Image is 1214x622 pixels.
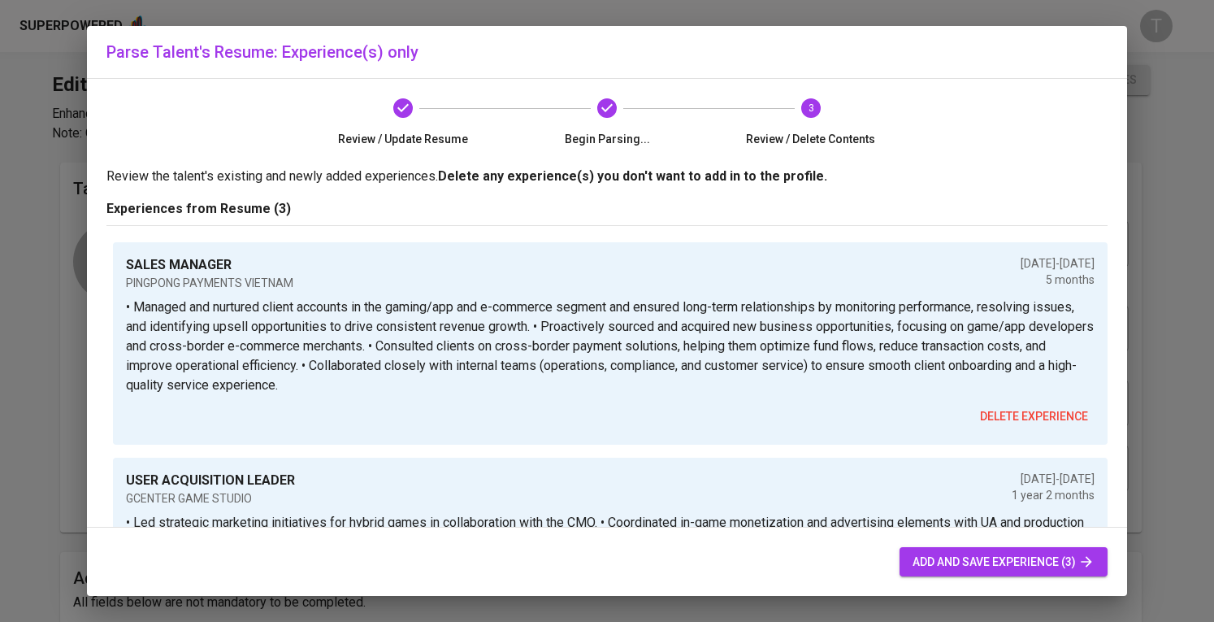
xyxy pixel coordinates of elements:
[126,513,1095,572] p: • Led strategic marketing initiatives for hybrid games in collaboration with the CMO. • Coordinat...
[438,168,827,184] b: Delete any experience(s) you don't want to add in to the profile.
[308,131,499,147] span: Review / Update Resume
[913,552,1095,572] span: add and save experience (3)
[715,131,906,147] span: Review / Delete Contents
[126,255,293,275] p: SALES MANAGER
[808,102,813,114] text: 3
[512,131,703,147] span: Begin Parsing...
[980,407,1088,427] span: delete experience
[1021,255,1095,272] p: [DATE] - [DATE]
[126,275,293,291] p: PINGPONG PAYMENTS VIETNAM
[973,402,1095,432] button: delete experience
[1012,471,1095,487] p: [DATE] - [DATE]
[106,39,1108,65] h6: Parse Talent's Resume: Experience(s) only
[126,298,1095,395] p: • Managed and nurtured client accounts in the gaming/app and e-commerce segment and ensured long-...
[900,547,1108,577] button: add and save experience (3)
[1021,272,1095,288] p: 5 months
[126,490,295,507] p: GCENTER GAME STUDIO
[126,471,295,490] p: USER ACQUISITION LEADER
[106,167,1108,186] p: Review the talent's existing and newly added experiences.
[1012,487,1095,503] p: 1 year 2 months
[106,199,1108,219] p: Experiences from Resume (3)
